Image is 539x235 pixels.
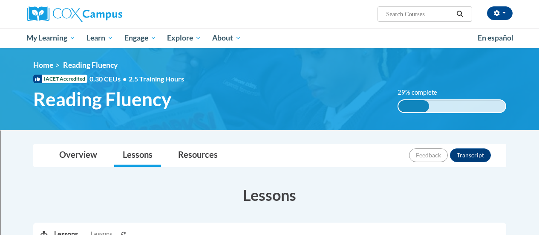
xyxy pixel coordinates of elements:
[385,9,453,19] input: Search Courses
[33,75,87,83] span: IACET Accredited
[63,61,118,70] span: Reading Fluency
[129,75,184,83] span: 2.5 Training Hours
[207,28,247,48] a: About
[487,6,513,20] button: Account Settings
[33,61,53,70] a: Home
[86,33,113,43] span: Learn
[20,28,519,48] div: Main menu
[123,75,127,83] span: •
[453,9,466,19] button: Search
[89,74,129,84] span: 0.30 CEUs
[478,33,513,42] span: En español
[119,28,162,48] a: Engage
[398,88,447,97] label: 29% complete
[21,28,81,48] a: My Learning
[167,33,201,43] span: Explore
[212,33,241,43] span: About
[124,33,156,43] span: Engage
[26,33,75,43] span: My Learning
[398,100,429,112] div: 29% complete
[27,6,180,22] a: Cox Campus
[27,6,122,22] img: Cox Campus
[472,29,519,47] a: En español
[33,88,171,110] span: Reading Fluency
[161,28,207,48] a: Explore
[81,28,119,48] a: Learn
